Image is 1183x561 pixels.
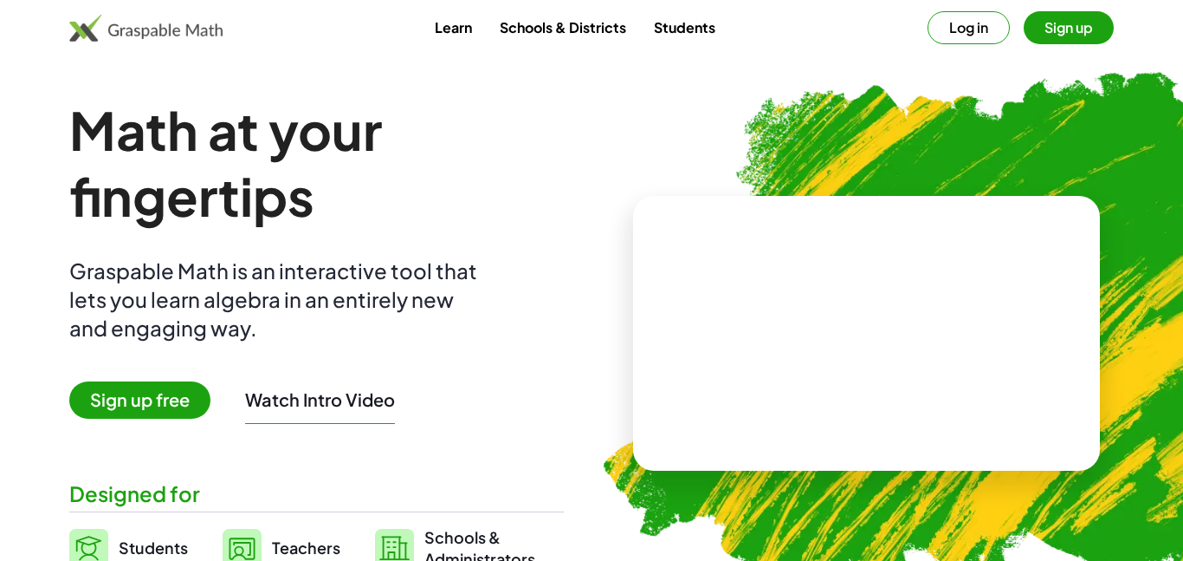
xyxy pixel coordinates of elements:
[272,538,340,558] span: Teachers
[69,479,564,508] div: Designed for
[119,538,188,558] span: Students
[640,11,729,43] a: Students
[737,269,997,399] video: What is this? This is dynamic math notation. Dynamic math notation plays a central role in how Gr...
[1024,11,1114,44] button: Sign up
[245,388,395,411] button: Watch Intro Video
[69,382,210,419] span: Sign up free
[928,11,1010,44] button: Log in
[486,11,640,43] a: Schools & Districts
[69,97,564,229] h1: Math at your fingertips
[421,11,486,43] a: Learn
[69,257,485,342] div: Graspable Math is an interactive tool that lets you learn algebra in an entirely new and engaging...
